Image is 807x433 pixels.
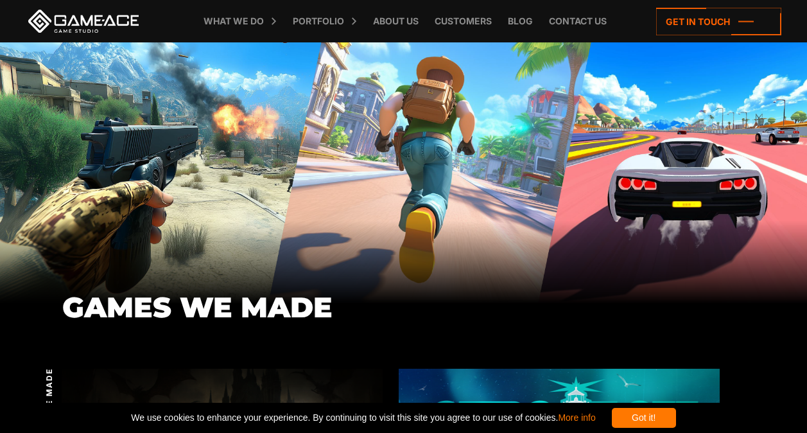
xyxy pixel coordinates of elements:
[612,408,676,428] div: Got it!
[62,292,746,323] h1: GAMES WE MADE
[656,8,781,35] a: Get in touch
[131,408,595,428] span: We use cookies to enhance your experience. By continuing to visit this site you agree to our use ...
[558,412,595,423] a: More info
